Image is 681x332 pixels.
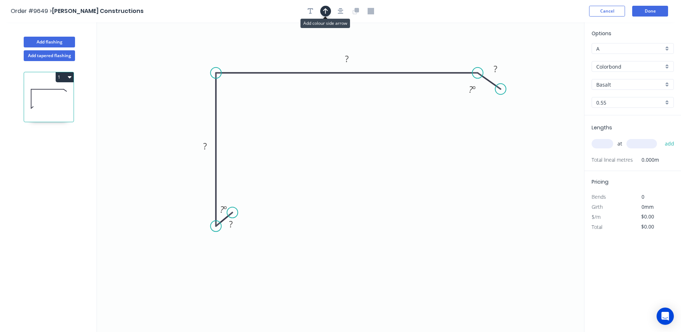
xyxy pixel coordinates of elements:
input: Material [596,63,663,70]
button: Cancel [589,6,625,17]
input: Colour [596,81,663,88]
button: Done [632,6,668,17]
span: Pricing [592,178,608,185]
div: Open Intercom Messenger [657,308,674,325]
tspan: ? [345,53,349,65]
div: Add colour side arrow [300,19,350,28]
button: 1 [56,72,74,82]
span: Order #9649 > [11,7,52,15]
input: Price level [596,45,663,52]
span: at [617,139,622,149]
span: Lengths [592,124,612,131]
tspan: ? [494,63,497,75]
tspan: º [224,203,227,215]
span: Total [592,223,602,230]
button: add [661,138,678,150]
span: 0 [642,193,644,200]
span: Bends [592,193,606,200]
tspan: ? [203,140,207,152]
span: 0mm [642,203,654,210]
button: Add tapered flashing [24,50,75,61]
span: Total lineal metres [592,155,633,165]
span: Girth [592,203,603,210]
span: 0.000m [633,155,659,165]
input: Thickness [596,99,663,106]
tspan: º [472,83,476,95]
span: Options [592,30,611,37]
svg: 0 [97,22,584,332]
tspan: ? [469,83,473,95]
span: $/m [592,213,601,220]
span: [PERSON_NAME] Constructions [52,7,144,15]
button: Add flashing [24,37,75,47]
tspan: ? [220,203,224,215]
tspan: ? [229,218,233,230]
